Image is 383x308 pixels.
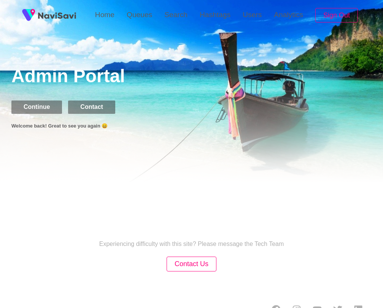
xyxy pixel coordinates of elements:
button: Contact Us [167,257,216,271]
button: Continue [11,101,62,113]
button: Sign Out [315,8,358,23]
img: fireSpot [19,6,38,25]
a: Contact Us [167,261,216,267]
h1: Admin Portal [11,65,383,88]
a: Continue [11,104,68,110]
p: Experiencing difficulty with this site? Please message the Tech Team [99,241,284,247]
img: fireSpot [38,11,76,19]
button: Contact [68,101,115,113]
a: Contact [68,104,121,110]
